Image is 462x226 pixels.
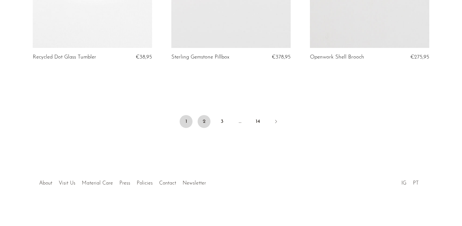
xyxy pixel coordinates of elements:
a: Contact [159,181,176,186]
span: €378,95 [272,54,291,60]
a: Recycled Dot Glass Tumbler [33,54,96,60]
a: About [39,181,52,186]
a: Next [269,115,282,129]
span: €38,95 [136,54,152,60]
a: Press [119,181,130,186]
a: Policies [137,181,153,186]
a: Sterling Gemstone Pillbox [171,54,229,60]
span: 1 [180,115,193,128]
ul: Quick links [36,176,209,188]
a: IG [401,181,406,186]
a: Openwork Shell Brooch [310,54,364,60]
ul: Social Medias [398,176,422,188]
span: €275,95 [410,54,429,60]
span: … [234,115,246,128]
a: 14 [252,115,264,128]
a: 3 [216,115,228,128]
a: Visit Us [59,181,75,186]
a: PT [413,181,419,186]
a: Material Care [82,181,113,186]
a: 2 [198,115,210,128]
